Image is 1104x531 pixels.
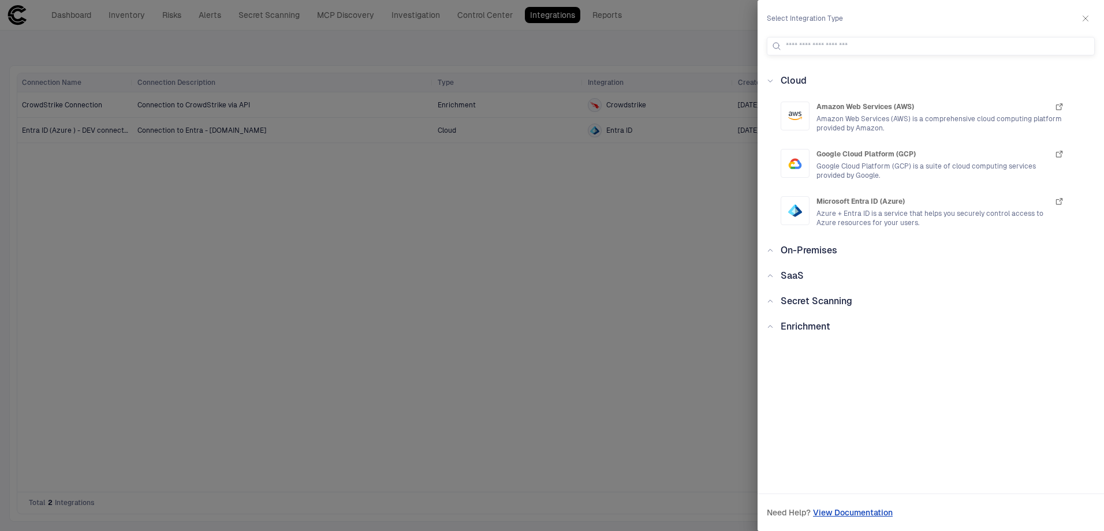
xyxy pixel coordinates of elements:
span: Cloud [781,75,807,86]
div: Entra ID [788,204,802,218]
div: SaaS [767,269,1095,283]
span: Amazon Web Services (AWS) [816,102,914,111]
span: Secret Scanning [781,296,852,306]
div: Secret Scanning [767,294,1095,308]
div: Cloud [767,74,1095,88]
span: Google Cloud Platform (GCP) is a suite of cloud computing services provided by Google. [816,162,1064,180]
span: View Documentation [813,508,893,517]
span: Azure + Entra ID is a service that helps you securely control access to Azure resources for your ... [816,209,1064,227]
span: Select Integration Type [767,14,843,23]
div: On-Premises [767,244,1095,257]
span: Amazon Web Services (AWS) is a comprehensive cloud computing platform provided by Amazon. [816,114,1064,133]
span: SaaS [781,270,804,281]
a: View Documentation [813,506,893,519]
span: Microsoft Entra ID (Azure) [816,197,905,206]
span: Need Help? [767,507,811,518]
div: AWS [788,109,802,123]
span: On-Premises [781,245,837,256]
span: Enrichment [781,321,830,332]
span: Google Cloud Platform (GCP) [816,149,916,159]
div: Google Cloud [788,156,802,170]
div: Enrichment [767,320,1095,334]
